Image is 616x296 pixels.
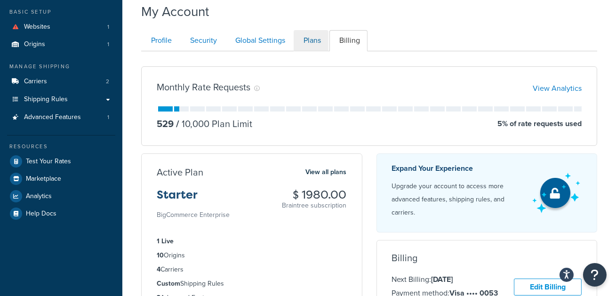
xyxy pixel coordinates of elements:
[157,250,164,260] strong: 10
[7,36,115,53] li: Origins
[7,188,115,205] a: Analytics
[7,109,115,126] a: Advanced Features 1
[514,279,582,296] a: Edit Billing
[7,18,115,36] li: Websites
[157,189,230,208] h3: Starter
[107,23,109,31] span: 1
[225,30,293,51] a: Global Settings
[7,36,115,53] a: Origins 1
[392,253,418,263] h3: Billing
[7,8,115,16] div: Basic Setup
[141,30,179,51] a: Profile
[392,273,498,286] p: Next Billing:
[7,170,115,187] a: Marketplace
[24,78,47,86] span: Carriers
[106,78,109,86] span: 2
[376,153,598,232] a: Expand Your Experience Upgrade your account to access more advanced features, shipping rules, and...
[282,189,347,201] h3: $ 1980.00
[392,162,524,175] p: Expand Your Experience
[107,40,109,48] span: 1
[157,279,347,289] li: Shipping Rules
[24,113,81,121] span: Advanced Features
[157,82,250,92] h3: Monthly Rate Requests
[294,30,328,51] a: Plans
[432,274,453,285] strong: [DATE]
[24,96,68,104] span: Shipping Rules
[497,117,582,130] p: 5 % of rate requests used
[329,30,368,51] a: Billing
[24,23,50,31] span: Websites
[157,117,174,130] p: 529
[157,279,180,288] strong: Custom
[176,117,179,131] span: /
[157,264,160,274] strong: 4
[7,73,115,90] li: Carriers
[7,153,115,170] a: Test Your Rates
[26,158,71,166] span: Test Your Rates
[306,166,347,178] a: View all plans
[157,250,347,261] li: Origins
[392,180,524,219] p: Upgrade your account to access more advanced features, shipping rules, and carriers.
[7,109,115,126] li: Advanced Features
[7,143,115,151] div: Resources
[282,201,347,210] p: Braintree subscription
[174,117,252,130] p: 10,000 Plan Limit
[180,30,224,51] a: Security
[26,175,61,183] span: Marketplace
[157,264,347,275] li: Carriers
[7,63,115,71] div: Manage Shipping
[141,2,209,21] h1: My Account
[157,210,230,220] small: BigCommerce Enterprise
[107,113,109,121] span: 1
[7,91,115,108] a: Shipping Rules
[24,40,45,48] span: Origins
[7,205,115,222] a: Help Docs
[26,210,56,218] span: Help Docs
[7,73,115,90] a: Carriers 2
[533,83,582,94] a: View Analytics
[7,18,115,36] a: Websites 1
[583,263,607,287] button: Open Resource Center
[157,236,174,246] strong: 1 Live
[157,167,203,177] h3: Active Plan
[26,192,52,200] span: Analytics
